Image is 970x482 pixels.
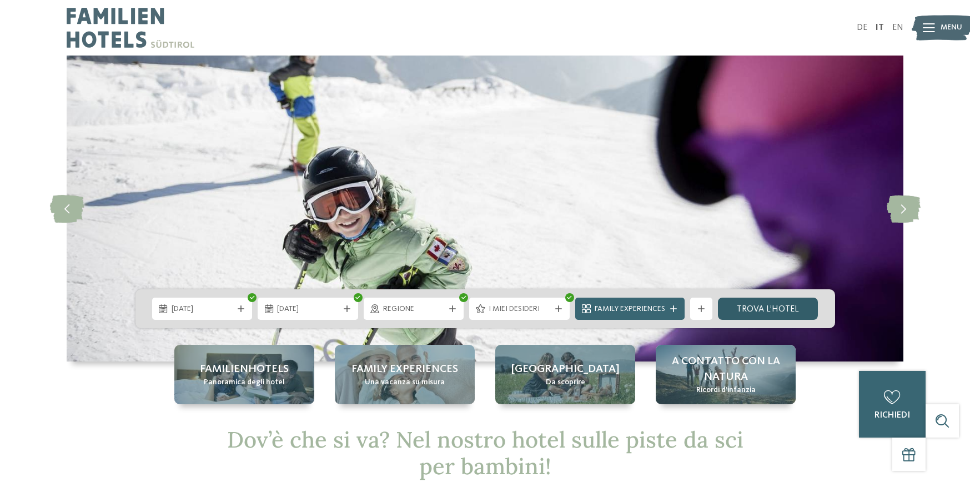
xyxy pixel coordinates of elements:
[511,361,620,377] span: [GEOGRAPHIC_DATA]
[489,304,550,315] span: I miei desideri
[174,345,314,404] a: Hotel sulle piste da sci per bambini: divertimento senza confini Familienhotels Panoramica degli ...
[200,361,289,377] span: Familienhotels
[277,304,339,315] span: [DATE]
[696,385,756,396] span: Ricordi d’infanzia
[172,304,233,315] span: [DATE]
[595,304,665,315] span: Family Experiences
[227,425,743,480] span: Dov’è che si va? Nel nostro hotel sulle piste da sci per bambini!
[495,345,635,404] a: Hotel sulle piste da sci per bambini: divertimento senza confini [GEOGRAPHIC_DATA] Da scoprire
[874,411,910,420] span: richiedi
[546,377,585,388] span: Da scoprire
[383,304,445,315] span: Regione
[204,377,285,388] span: Panoramica degli hotel
[656,345,796,404] a: Hotel sulle piste da sci per bambini: divertimento senza confini A contatto con la natura Ricordi...
[857,23,867,32] a: DE
[859,371,926,438] a: richiedi
[667,354,785,385] span: A contatto con la natura
[351,361,458,377] span: Family experiences
[892,23,903,32] a: EN
[365,377,445,388] span: Una vacanza su misura
[67,56,903,361] img: Hotel sulle piste da sci per bambini: divertimento senza confini
[941,22,962,33] span: Menu
[335,345,475,404] a: Hotel sulle piste da sci per bambini: divertimento senza confini Family experiences Una vacanza s...
[876,23,884,32] a: IT
[718,298,818,320] a: trova l’hotel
